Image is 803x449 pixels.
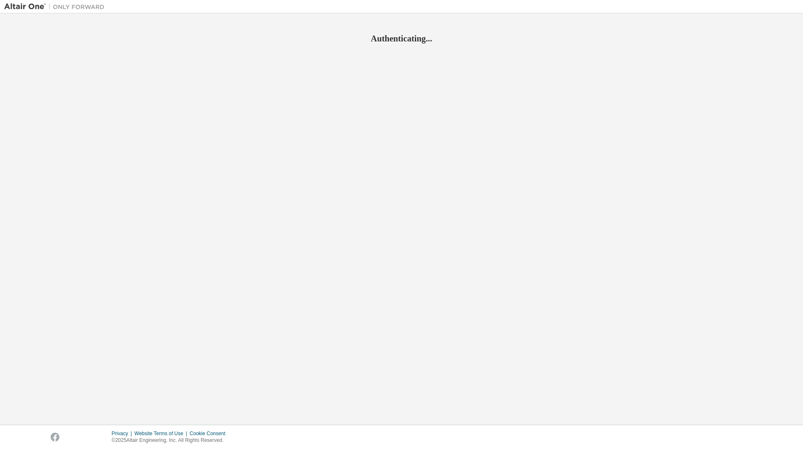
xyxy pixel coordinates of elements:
[4,3,109,11] img: Altair One
[51,433,59,441] img: facebook.svg
[112,437,230,444] p: © 2025 Altair Engineering, Inc. All Rights Reserved.
[189,430,230,437] div: Cookie Consent
[4,33,799,44] h2: Authenticating...
[134,430,189,437] div: Website Terms of Use
[112,430,134,437] div: Privacy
